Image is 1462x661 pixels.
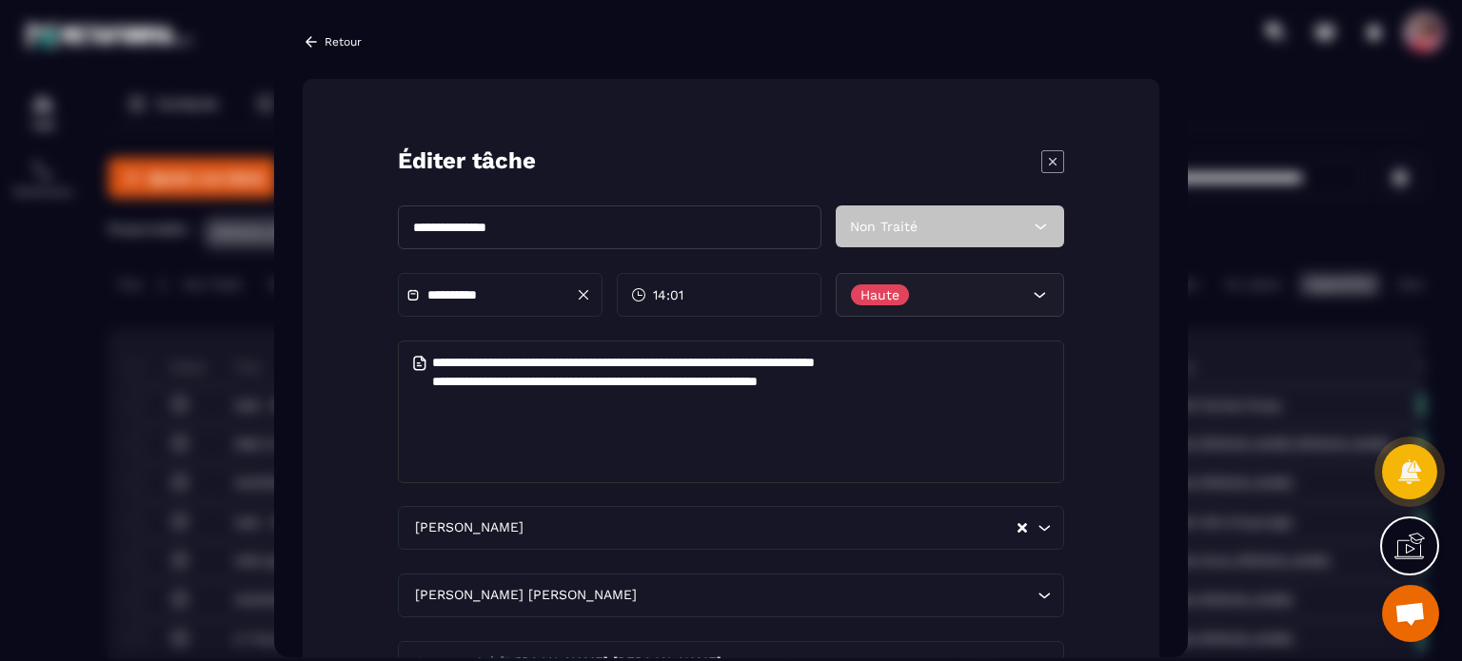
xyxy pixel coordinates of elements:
[860,288,899,301] p: Haute
[653,285,683,304] span: 14:01
[410,517,527,538] span: [PERSON_NAME]
[325,35,362,49] p: Retour
[641,585,1033,606] input: Search for option
[850,219,918,234] span: Non Traité
[527,517,1016,538] input: Search for option
[398,574,1064,617] div: Search for option
[410,585,641,606] span: [PERSON_NAME] [PERSON_NAME]
[1382,585,1439,642] div: Ouvrir le chat
[398,146,536,177] p: Éditer tâche
[1017,520,1027,535] button: Clear Selected
[398,506,1064,550] div: Search for option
